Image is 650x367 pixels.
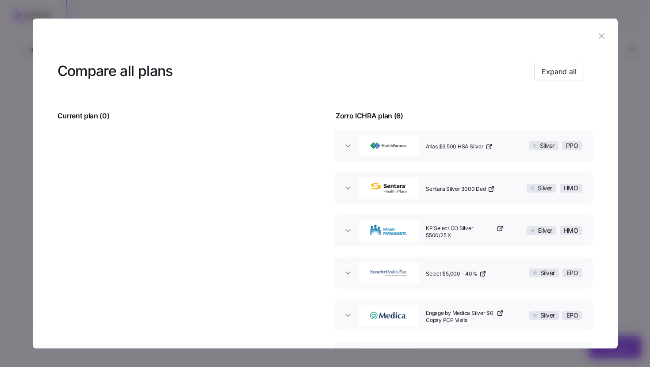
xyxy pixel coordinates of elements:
[540,142,554,150] span: Silver
[334,172,593,204] button: Sentara Health PlansSentara Silver 3000 DedSilverHMO
[538,227,552,235] span: Silver
[564,227,578,235] span: HMO
[359,179,419,197] img: Sentara Health Plans
[426,143,492,151] a: Atlas $3,500 HSA Silver
[334,299,593,331] button: MedicaEngage by Medica Silver $0 Copay PCP VisitsSilverEPO
[426,225,504,240] a: KP Select CO Silver 5500/25 X
[566,311,578,319] span: EPO
[426,270,486,278] a: Select $5,000 - 40%
[566,142,578,150] span: PPO
[426,225,495,240] span: KP Select CO Silver 5500/25 X
[359,306,419,324] img: Medica
[426,185,494,193] a: Sentara Silver 3000 Ded
[359,264,419,282] img: Security Health Plan
[426,310,495,325] span: Engage by Medica Silver $0 Copay PCP Visits
[334,257,593,289] button: Security Health PlanSelect $5,000 - 40%SilverEPO
[426,185,486,193] span: Sentara Silver 3000 Ded
[57,61,173,81] h3: Compare all plans
[542,66,577,77] span: Expand all
[426,270,477,278] span: Select $5,000 - 40%
[334,215,593,246] button: Kaiser PermanenteKP Select CO Silver 5500/25 XSilverHMO
[534,63,584,80] button: Expand all
[334,130,593,162] button: HealthPartnersAtlas $3,500 HSA SilverSilverPPO
[336,110,403,121] span: Zorro ICHRA plan ( 6 )
[540,311,555,319] span: Silver
[359,137,419,155] img: HealthPartners
[426,310,504,325] a: Engage by Medica Silver $0 Copay PCP Visits
[538,184,552,192] span: Silver
[566,269,578,277] span: EPO
[57,110,110,121] span: Current plan ( 0 )
[359,222,419,239] img: Kaiser Permanente
[426,143,483,151] span: Atlas $3,500 HSA Silver
[540,269,555,277] span: Silver
[564,184,578,192] span: HMO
